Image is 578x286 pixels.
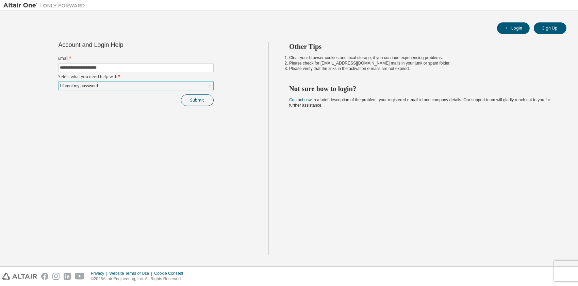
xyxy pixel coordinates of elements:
[289,97,550,108] span: with a brief description of the problem, your registered e-mail id and company details. Our suppo...
[59,82,99,90] div: I forgot my password
[91,271,109,276] div: Privacy
[289,42,554,51] h2: Other Tips
[289,66,554,71] li: Please verify that the links in the activation e-mails are not expired.
[289,97,309,102] a: Contact us
[64,273,71,280] img: linkedin.svg
[497,22,530,34] button: Login
[289,84,554,93] h2: Not sure how to login?
[534,22,566,34] button: Sign Up
[59,42,183,48] div: Account and Login Help
[41,273,48,280] img: facebook.svg
[91,276,187,282] p: © 2025 Altair Engineering, Inc. All Rights Reserved.
[52,273,60,280] img: instagram.svg
[59,74,214,79] label: Select what you need help with
[181,94,214,106] button: Submit
[289,55,554,60] li: Clear your browser cookies and local storage, if you continue experiencing problems.
[75,273,85,280] img: youtube.svg
[289,60,554,66] li: Please check for [EMAIL_ADDRESS][DOMAIN_NAME] mails in your junk or spam folder.
[154,271,187,276] div: Cookie Consent
[59,82,213,90] div: I forgot my password
[3,2,88,9] img: Altair One
[109,271,154,276] div: Website Terms of Use
[2,273,37,280] img: altair_logo.svg
[59,56,214,61] label: Email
